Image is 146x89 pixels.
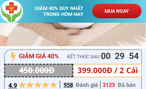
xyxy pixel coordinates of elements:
p: MUA NGAY [92,4,141,18]
h3: GIẢM GIÁ 40% [19,51,67,61]
h3: GIẢM 40% DUY NHẤT TRONG HÔM NAY [35,6,90,17]
span: Đánh giá [76,82,98,88]
h3: KẾT THÚC SAU [67,53,114,60]
span: 3125 [103,82,115,88]
h3: 399.000Đ / 2 Cái [78,64,144,76]
h3: 450.000Đ [19,64,61,77]
span: Đã bán [118,82,136,88]
span: 958 [64,82,73,88]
